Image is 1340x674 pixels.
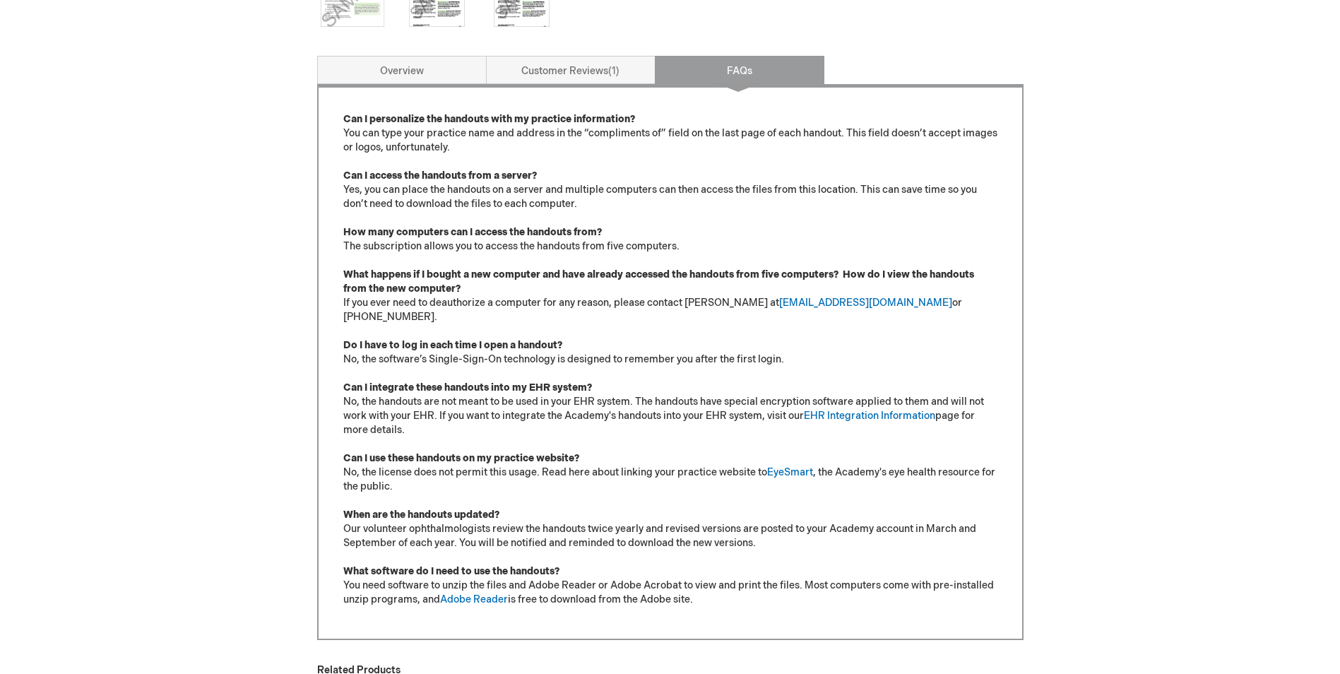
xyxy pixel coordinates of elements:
[343,339,562,351] strong: Do I have to log in each time I open a handout?
[343,382,592,394] strong: Can I integrate these handouts into my EHR system?
[343,509,499,521] strong: When are the handouts updated?
[343,112,997,607] p: You can type your practice name and address in the “compliments of” field on the last page of eac...
[343,113,635,125] strong: Can I personalize the handouts with my practice information?
[317,56,487,84] a: Overview
[440,593,508,605] a: Adobe Reader
[608,65,619,77] span: 1
[343,268,974,295] strong: What happens if I bought a new computer and have already accessed the handouts from five computer...
[804,410,935,422] a: EHR Integration Information
[343,226,602,238] strong: How many computers can I access the handouts from?
[486,56,656,84] a: Customer Reviews1
[767,466,813,478] a: EyeSmart
[779,297,952,309] a: [EMAIL_ADDRESS][DOMAIN_NAME]
[655,56,824,84] a: FAQs
[343,452,579,464] strong: Can I use these handouts on my practice website?
[343,565,559,577] strong: What software do I need to use the handouts?
[343,170,537,182] strong: Can I access the handouts from a server?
